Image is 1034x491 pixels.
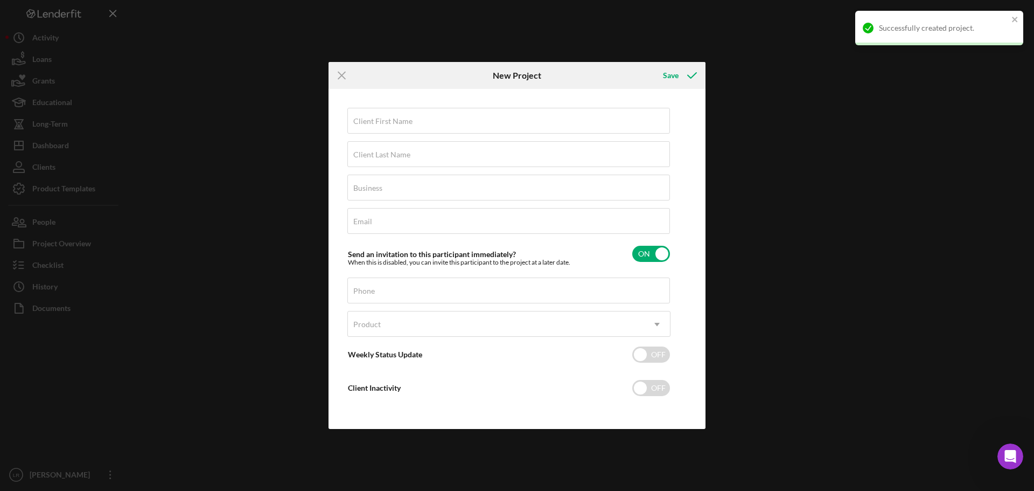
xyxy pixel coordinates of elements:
label: Phone [353,287,375,295]
label: Business [353,184,382,192]
label: Weekly Status Update [348,350,422,359]
label: Client Last Name [353,150,410,159]
div: Successfully created project. [879,24,1008,32]
button: Save [652,65,705,86]
label: Send an invitation to this participant immediately? [348,250,516,259]
label: Client First Name [353,117,413,126]
iframe: Intercom live chat [997,444,1023,469]
div: Product [353,320,381,329]
button: close [1011,15,1019,25]
div: When this is disabled, you can invite this participant to the project at a later date. [348,259,570,266]
div: Save [663,65,679,86]
label: Email [353,217,372,226]
h6: New Project [493,71,541,80]
label: Client Inactivity [348,383,401,392]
